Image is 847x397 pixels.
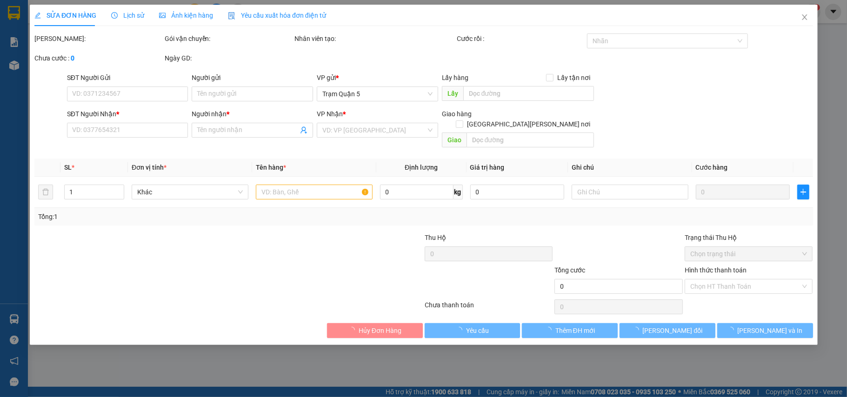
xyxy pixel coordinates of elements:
div: Nhân viên tạo: [294,33,455,44]
button: Thêm ĐH mới [522,323,618,338]
span: VP Nhận [317,110,343,118]
span: loading [632,327,642,333]
span: [GEOGRAPHIC_DATA][PERSON_NAME] nơi [463,119,594,129]
div: VP gửi [317,73,438,83]
input: Dọc đường [463,86,594,101]
div: Ngày GD: [164,53,293,63]
span: Thêm ĐH mới [555,325,594,336]
button: [PERSON_NAME] và In [717,323,813,338]
span: [PERSON_NAME] và In [737,325,802,336]
div: Chưa thanh toán [423,300,554,316]
span: Tổng cước [554,266,585,274]
div: Cước rồi : [457,33,585,44]
span: Yêu cầu [466,325,489,336]
button: Hủy Đơn Hàng [327,323,423,338]
span: Hủy Đơn Hàng [359,325,401,336]
input: VD: Bàn, Ghế [256,185,373,199]
span: Giá trị hàng [470,164,504,171]
span: Lấy hàng [441,74,468,81]
span: Trạm Quận 5 [322,87,433,101]
span: clock-circle [111,12,118,19]
span: Tên hàng [256,164,286,171]
button: [PERSON_NAME] đổi [620,323,715,338]
div: Gói vận chuyển: [164,33,293,44]
span: Thu Hộ [424,234,446,241]
label: Hình thức thanh toán [685,266,747,274]
span: loading [456,327,466,333]
span: Lấy [441,86,463,101]
img: icon [228,12,235,20]
span: Giao hàng [441,110,471,118]
b: GỬI : Trạm Quận 5 [12,67,117,83]
span: close [800,13,808,21]
span: Cước hàng [695,164,727,171]
span: picture [159,12,166,19]
span: kg [453,185,462,199]
div: Tổng: 1 [38,212,327,222]
button: delete [38,185,53,199]
button: Yêu cầu [425,323,520,338]
span: loading [348,327,359,333]
div: SĐT Người Nhận [67,109,188,119]
span: edit [34,12,41,19]
button: Close [791,5,817,31]
div: [PERSON_NAME]: [34,33,163,44]
div: SĐT Người Gửi [67,73,188,83]
div: Chưa cước : [34,53,163,63]
span: [PERSON_NAME] đổi [642,325,702,336]
span: Định lượng [405,164,438,171]
span: SỬA ĐƠN HÀNG [34,12,96,19]
span: plus [798,188,809,196]
li: 26 Phó Cơ Điều, Phường 12 [87,23,389,34]
span: Lấy tận nơi [554,73,594,83]
span: loading [545,327,555,333]
b: 0 [71,54,74,62]
span: Yêu cầu xuất hóa đơn điện tử [228,12,326,19]
li: Hotline: 02839552959 [87,34,389,46]
div: Trạng thái Thu Hộ [685,232,813,243]
span: Chọn trạng thái [690,247,807,261]
span: Ảnh kiện hàng [159,12,213,19]
div: Người gửi [192,73,313,83]
span: loading [727,327,737,333]
img: logo.jpg [12,12,58,58]
span: Giao [441,132,466,147]
div: Người nhận [192,109,313,119]
span: SL [64,164,71,171]
span: Đơn vị tính [132,164,167,171]
span: Lịch sử [111,12,144,19]
input: Ghi Chú [572,185,688,199]
input: 0 [695,185,789,199]
button: plus [797,185,809,199]
th: Ghi chú [568,159,692,177]
span: Khác [137,185,243,199]
span: user-add [300,126,307,134]
input: Dọc đường [466,132,594,147]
